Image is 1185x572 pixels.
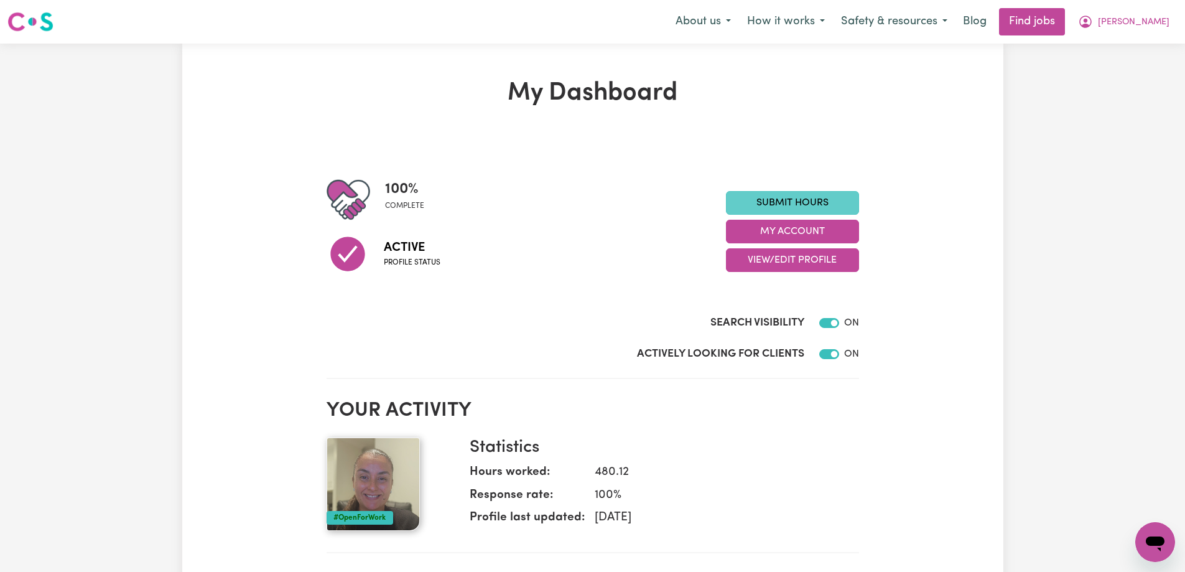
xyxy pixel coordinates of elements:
button: View/Edit Profile [726,248,859,272]
dd: [DATE] [585,509,849,527]
img: Your profile picture [327,438,420,531]
label: Search Visibility [710,315,804,331]
span: Profile status [384,257,440,268]
button: How it works [739,9,833,35]
span: complete [385,200,424,212]
span: ON [844,349,859,359]
a: Blog [955,8,994,35]
dd: 480.12 [585,464,849,482]
a: Submit Hours [726,191,859,215]
div: Profile completeness: 100% [385,178,434,222]
span: Active [384,238,440,257]
dt: Hours worked: [470,464,585,487]
dd: 100 % [585,487,849,505]
span: ON [844,318,859,328]
img: Careseekers logo [7,11,53,33]
a: Careseekers logo [7,7,53,36]
h2: Your activity [327,399,859,423]
span: 100 % [385,178,424,200]
button: My Account [726,220,859,243]
div: #OpenForWork [327,511,393,525]
label: Actively Looking for Clients [637,346,804,362]
button: About us [667,9,739,35]
dt: Response rate: [470,487,585,510]
span: [PERSON_NAME] [1098,16,1169,29]
button: Safety & resources [833,9,955,35]
dt: Profile last updated: [470,509,585,532]
iframe: Button to launch messaging window [1135,522,1175,562]
h3: Statistics [470,438,849,459]
h1: My Dashboard [327,78,859,108]
button: My Account [1070,9,1178,35]
a: Find jobs [999,8,1065,35]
